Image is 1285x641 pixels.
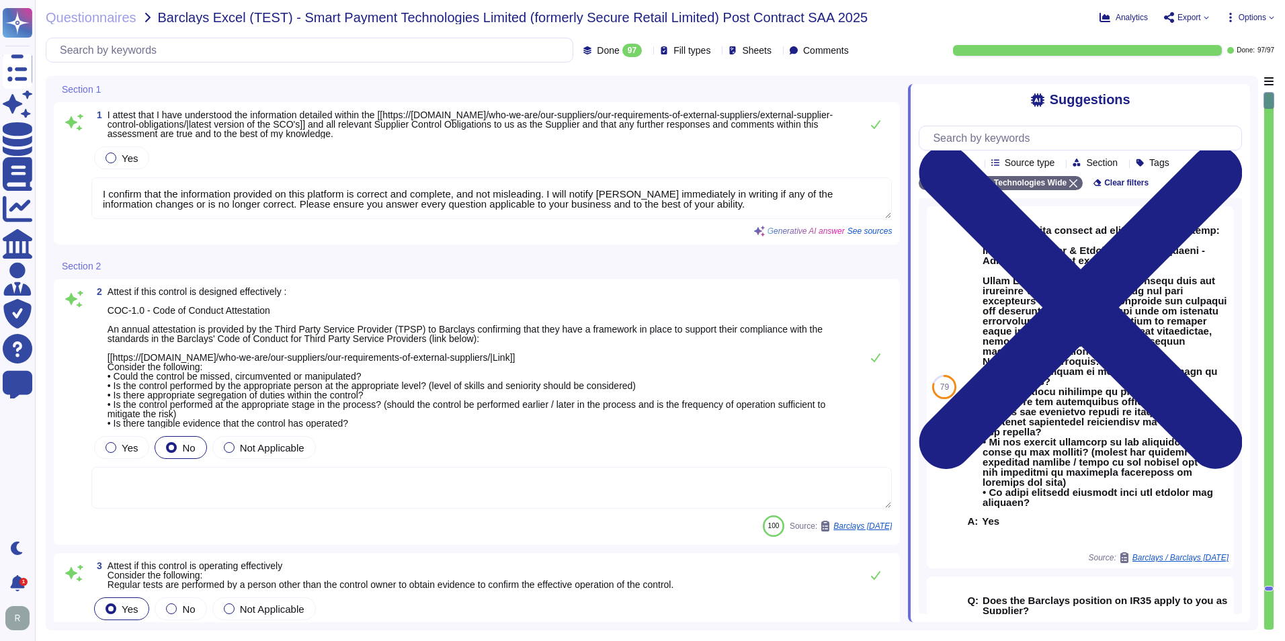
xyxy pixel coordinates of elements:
[5,606,30,630] img: user
[967,516,978,526] b: A:
[742,46,772,55] span: Sheets
[91,177,892,219] textarea: I confirm that the information provided on this platform is correct and complete, and not mislead...
[1132,554,1229,562] span: Barclays / Barclays [DATE]
[122,603,138,615] span: Yes
[158,11,868,24] span: Barclays Excel (TEST) - Smart Payment Technologies Limited (formerly Secure Retail Limited) Post ...
[1116,13,1148,22] span: Analytics
[1177,13,1201,22] span: Export
[108,560,674,590] span: Attest if this control is operating effectively Consider the following: Regular tests are perform...
[833,522,892,530] span: Barclays [DATE]
[91,110,102,120] span: 1
[940,383,949,391] span: 79
[622,44,642,57] div: 97
[1257,47,1274,54] span: 97 / 97
[91,561,102,570] span: 3
[182,442,195,454] span: No
[926,126,1241,150] input: Search by keywords
[91,287,102,296] span: 2
[768,522,780,529] span: 100
[597,46,619,55] span: Done
[240,442,304,454] span: Not Applicable
[673,46,710,55] span: Fill types
[847,227,893,235] span: See sources
[803,46,849,55] span: Comments
[790,521,893,531] span: Source:
[1100,12,1148,23] button: Analytics
[62,85,101,94] span: Section 1
[108,110,833,139] span: I attest that I have understood the information detailed within the [[https://[DOMAIN_NAME]/who-w...
[19,578,28,586] div: 1
[108,286,825,429] span: Attest if this control is designed effectively : COC-1.0 - Code of Conduct Attestation An annual ...
[1239,13,1266,22] span: Options
[122,153,138,164] span: Yes
[1088,552,1229,563] span: Source:
[3,603,39,633] button: user
[62,261,101,271] span: Section 2
[122,442,138,454] span: Yes
[240,603,304,615] span: Not Applicable
[1237,47,1255,54] span: Done:
[46,11,136,24] span: Questionnaires
[182,603,195,615] span: No
[53,38,573,62] input: Search by keywords
[768,227,845,235] span: Generative AI answer
[982,516,999,526] b: Yes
